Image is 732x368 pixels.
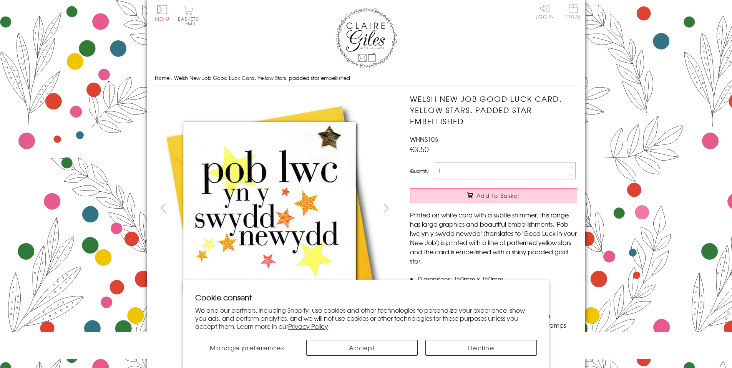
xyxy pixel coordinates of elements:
[174,74,350,81] span: Welsh New Job Good Luck Card, Yellow Stars, padded star embellished
[410,144,429,154] span: £3.50
[565,4,581,19] span: Trade
[306,340,418,356] button: Accept
[377,199,395,217] button: next
[155,199,172,217] button: prev
[171,74,173,81] span: ›
[410,167,428,174] label: Quantity
[410,188,577,202] button: Add to Basket
[155,70,578,86] nav: breadcrumbs
[210,343,284,352] span: Manage preferences
[195,306,537,330] p: We and our partners, including Shopify, use cookies and other technologies to personalize your ex...
[565,4,581,20] a: Trade
[288,322,328,331] a: Privacy Policy
[335,8,397,68] img: Claire Giles Greetings Cards
[181,15,199,27] span: 0 items
[155,93,385,324] img: Welsh New Job Good Luck Card, Yellow Stars, padded star embellished
[418,274,577,283] li: Dimensions: 150mm x 150mm
[410,134,438,144] span: WHNS106
[476,192,520,199] span: Add to Basket
[410,93,577,126] h1: Welsh New Job Good Luck Card, Yellow Stars, padded star embellished
[425,340,537,356] button: Decline
[536,4,554,19] a: Log In
[410,210,577,265] p: Printed on white card with a subtle shimmer, this range has large graphics and beautiful embellis...
[178,6,199,26] button: Basket0 items
[155,74,169,81] a: Home
[155,5,170,21] button: Menu
[155,15,170,22] span: Menu
[195,340,299,356] button: Manage preferences
[195,292,537,303] h2: Cookie consent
